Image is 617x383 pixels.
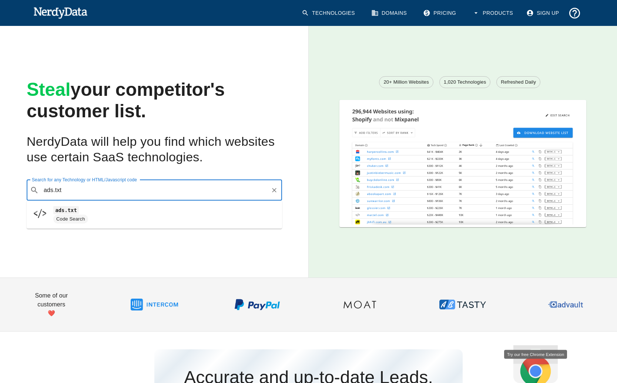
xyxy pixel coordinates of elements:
[53,206,79,214] code: ads.txt
[336,281,383,328] img: Moat
[468,4,519,23] button: Products
[542,281,589,328] img: Advault
[379,78,433,86] span: 20+ Million Websites
[32,177,137,183] label: Search for any Technology or HTML/Javascript code
[297,4,361,23] a: Technologies
[27,79,282,122] h1: your competitor's customer list.
[522,4,565,23] a: Sign Up
[440,78,490,86] span: 1,020 Technologies
[379,76,433,88] a: 20+ Million Websites
[27,79,71,100] span: Steal
[131,281,178,328] img: Intercom
[439,281,486,328] img: ABTasty
[565,4,584,23] button: Support and Documentation
[497,78,540,86] span: Refreshed Daily
[33,5,88,20] img: NerdyData.com
[504,350,567,359] div: Try our free Chrome Extension
[367,4,413,23] a: Domains
[269,185,279,195] button: Clear
[53,216,88,223] span: Code Search
[27,134,282,165] h2: NerdyData will help you find which websites use certain SaaS technologies.
[419,4,462,23] a: Pricing
[496,76,540,88] a: Refreshed Daily
[439,76,491,88] a: 1,020 Technologies
[234,281,281,328] img: PayPal
[513,345,558,383] div: Try our free Chrome Extension
[339,100,586,225] img: A screenshot of a report showing the total number of websites using Shopify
